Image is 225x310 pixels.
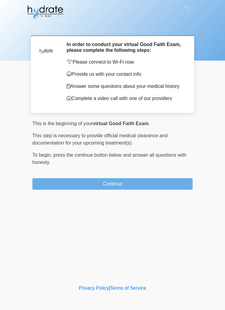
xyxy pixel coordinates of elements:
[32,178,193,190] button: Continue
[32,133,168,145] span: This step is necessary to provide official medical clearance and documentation for your upcoming ...
[109,285,110,291] a: |
[32,121,93,126] span: This is the beginning of your
[79,285,109,291] a: Privacy Policy
[67,95,184,102] p: Complete a video call with one of our providers
[67,71,184,78] p: Provide us with your contact info
[67,83,184,90] p: Answer some questions about your medical history
[32,152,186,165] span: press the continue button below and answer all questions with honesty.
[26,5,64,20] img: Hydrate IV Bar - Glendale Logo
[110,285,146,291] a: Terms of Service
[93,121,148,126] strong: virtual Good Faith Exam
[67,58,184,66] p: Please connect to Wi-Fi now
[32,152,53,158] span: To begin,
[148,121,150,126] span: .
[28,22,197,33] h1: ‎ ‎ ‎
[37,42,55,60] img: Agent Avatar
[67,42,184,53] h2: In order to conduct your virtual Good Faith Exam, please complete the following steps:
